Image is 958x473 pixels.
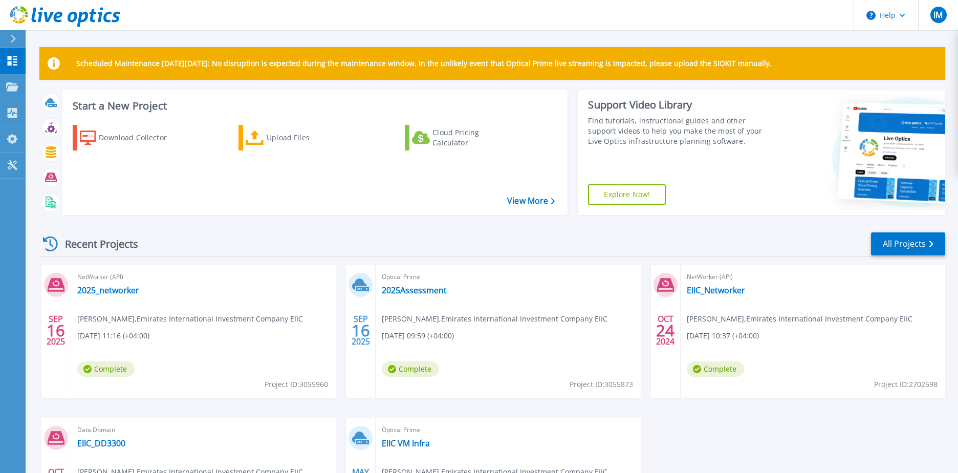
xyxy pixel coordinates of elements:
span: Complete [77,361,135,377]
a: Explore Now! [588,184,666,205]
span: NetWorker (API) [77,271,330,283]
a: 2025_networker [77,285,139,295]
div: SEP 2025 [351,312,371,349]
div: Upload Files [267,127,349,148]
a: Download Collector [73,125,187,150]
span: Complete [382,361,439,377]
span: Optical Prime [382,271,634,283]
span: Project ID: 3055873 [570,379,633,390]
span: [PERSON_NAME] , Emirates International Investment Company EIIC [77,313,303,325]
a: View More [507,196,555,206]
span: [DATE] 10:37 (+04:00) [687,330,759,341]
a: EIIC VM Infra [382,438,430,448]
span: 16 [47,326,65,335]
span: [DATE] 11:16 (+04:00) [77,330,149,341]
a: EIIC_Networker [687,285,745,295]
div: Cloud Pricing Calculator [432,127,514,148]
a: EIIC_DD3300 [77,438,125,448]
div: Download Collector [99,127,181,148]
span: Complete [687,361,744,377]
div: SEP 2025 [46,312,66,349]
p: Scheduled Maintenance [DATE][DATE]: No disruption is expected during the maintenance window. In t... [76,59,772,68]
span: IM [933,11,943,19]
span: [PERSON_NAME] , Emirates International Investment Company EIIC [687,313,912,325]
div: Recent Projects [39,231,152,256]
span: Data Domain [77,424,330,436]
span: Project ID: 2702598 [874,379,938,390]
span: 16 [352,326,370,335]
div: OCT 2024 [656,312,675,349]
div: Find tutorials, instructional guides and other support videos to help you make the most of your L... [588,116,775,146]
span: 24 [656,326,674,335]
span: Optical Prime [382,424,634,436]
span: [PERSON_NAME] , Emirates International Investment Company EIIC [382,313,607,325]
span: Project ID: 3055960 [265,379,328,390]
a: Cloud Pricing Calculator [405,125,519,150]
a: All Projects [871,232,945,255]
a: Upload Files [238,125,353,150]
span: NetWorker (API) [687,271,939,283]
div: Support Video Library [588,98,775,112]
h3: Start a New Project [73,100,555,112]
span: [DATE] 09:59 (+04:00) [382,330,454,341]
a: 2025Assessment [382,285,447,295]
